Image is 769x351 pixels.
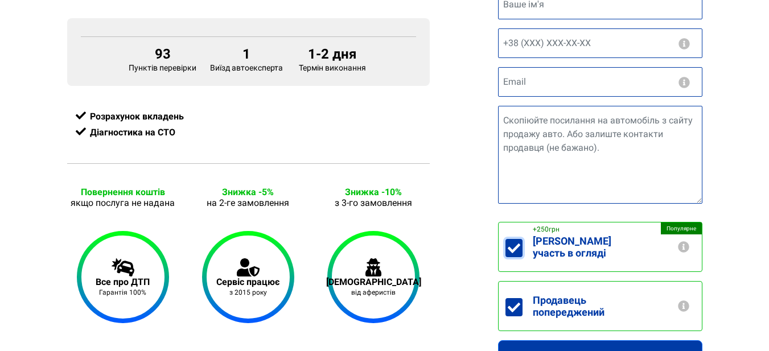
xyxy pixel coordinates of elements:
[122,46,203,72] div: Пунктів перевірки
[96,276,150,287] div: Все про ДТП
[129,46,196,62] div: 93
[216,276,279,287] div: Сервіс працює
[677,300,690,312] button: Повідомте продавцеві що машину приїде перевірити незалежний експерт Test Driver. Огляд без СТО в ...
[318,187,429,197] div: Знижка -10%
[498,67,702,97] input: Email
[498,28,702,58] input: +38 (XXX) XXX-XX-XX
[677,77,691,88] button: Ніякого спаму, на електронну пошту приходить звіт.
[533,225,560,233] p: +250грн
[192,187,304,197] div: Знижка -5%
[326,276,421,287] div: [DEMOGRAPHIC_DATA]
[192,197,304,208] div: на 2-ге замовлення
[326,288,421,296] div: від аферистів
[365,258,381,276] img: Захист
[290,46,375,72] div: Термін виконання
[76,109,421,125] div: Розрахунок вкладень
[237,258,260,276] img: Сервіс працює
[76,125,421,141] div: Діагностика на СТО
[203,46,290,72] div: Виїзд автоексперта
[112,258,134,276] img: Все про ДТП
[677,38,691,49] button: Ніяких СМС і Viber розсилок. Зв'язок з експертом або екстрені питання.
[67,187,179,197] div: Повернення коштів
[523,282,702,331] label: Продавець попереджений
[297,46,368,62] div: 1-2 дня
[523,222,702,271] label: [PERSON_NAME] участь в огляді
[677,241,690,253] button: Сервіс Test Driver створений в першу чергу для того, щоб клієнт отримав 100% інформації про машин...
[318,197,429,208] div: з 3-го замовлення
[210,46,283,62] div: 1
[96,288,150,296] div: Гарантія 100%
[216,288,279,296] div: з 2015 року
[67,197,179,208] div: якщо послуга не надана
